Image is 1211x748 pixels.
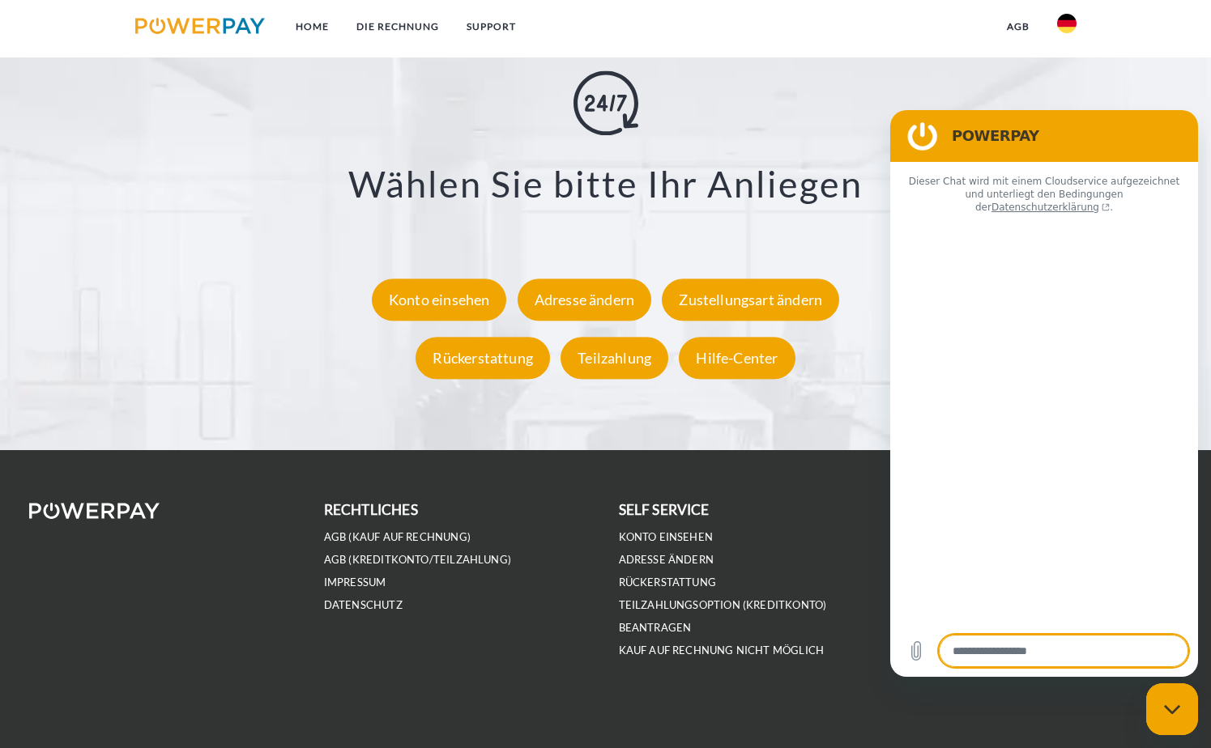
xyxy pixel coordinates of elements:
a: IMPRESSUM [324,576,386,589]
a: Home [282,12,343,41]
h3: Wählen Sie bitte Ihr Anliegen [81,161,1131,206]
b: rechtliches [324,501,418,518]
a: DATENSCHUTZ [324,598,403,612]
img: de [1057,14,1077,33]
img: logo-powerpay.svg [135,18,266,34]
a: DIE RECHNUNG [343,12,453,41]
a: Adresse ändern [514,291,656,309]
a: SUPPORT [453,12,530,41]
div: Teilzahlung [561,338,668,380]
a: Konto einsehen [368,291,511,309]
b: self service [619,501,710,518]
div: Konto einsehen [372,279,507,321]
a: Rückerstattung [619,576,717,589]
a: Kauf auf Rechnung nicht möglich [619,644,825,657]
a: agb [993,12,1043,41]
div: Zustellungsart ändern [662,279,839,321]
a: Adresse ändern [619,553,714,567]
a: AGB (Kauf auf Rechnung) [324,530,471,544]
iframe: Schaltfläche zum Öffnen des Messaging-Fensters; Konversation läuft [1146,683,1198,735]
div: Hilfe-Center [679,338,795,380]
div: Rückerstattung [416,338,550,380]
a: Hilfe-Center [675,350,799,368]
img: online-shopping.svg [574,70,638,135]
a: Teilzahlung [556,350,672,368]
div: Adresse ändern [518,279,652,321]
a: Konto einsehen [619,530,714,544]
img: logo-powerpay-white.svg [29,503,160,519]
a: Rückerstattung [411,350,554,368]
a: AGB (Kreditkonto/Teilzahlung) [324,553,511,567]
a: Teilzahlungsoption (KREDITKONTO) beantragen [619,598,827,635]
iframe: Messaging-Fenster [890,110,1198,677]
a: Zustellungsart ändern [658,291,843,309]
